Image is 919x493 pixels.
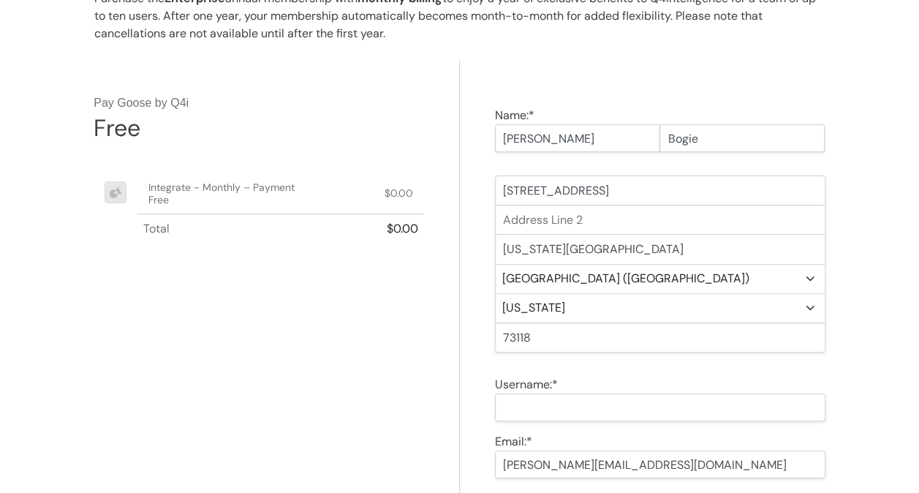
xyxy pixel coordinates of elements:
[495,205,825,235] input: Address Line 2
[137,214,358,244] th: Total
[495,234,825,264] input: City*
[105,181,126,203] img: product.png
[148,194,347,206] p: Free
[495,377,558,392] label: Username:*
[358,174,424,214] td: $0.00
[495,323,825,353] input: Zip/Postal Code*
[495,434,532,449] label: Email:*
[659,124,825,152] input: Last Name*
[495,108,534,123] label: Name:*
[148,181,347,194] p: Integrate - Monthly – Payment
[495,124,660,152] input: First Name*
[846,423,919,493] iframe: Chat Widget
[358,214,424,244] th: $0.00
[94,95,424,111] h3: Pay Goose by Q4i
[94,113,140,143] div: Free
[495,176,825,206] input: Address Line 1*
